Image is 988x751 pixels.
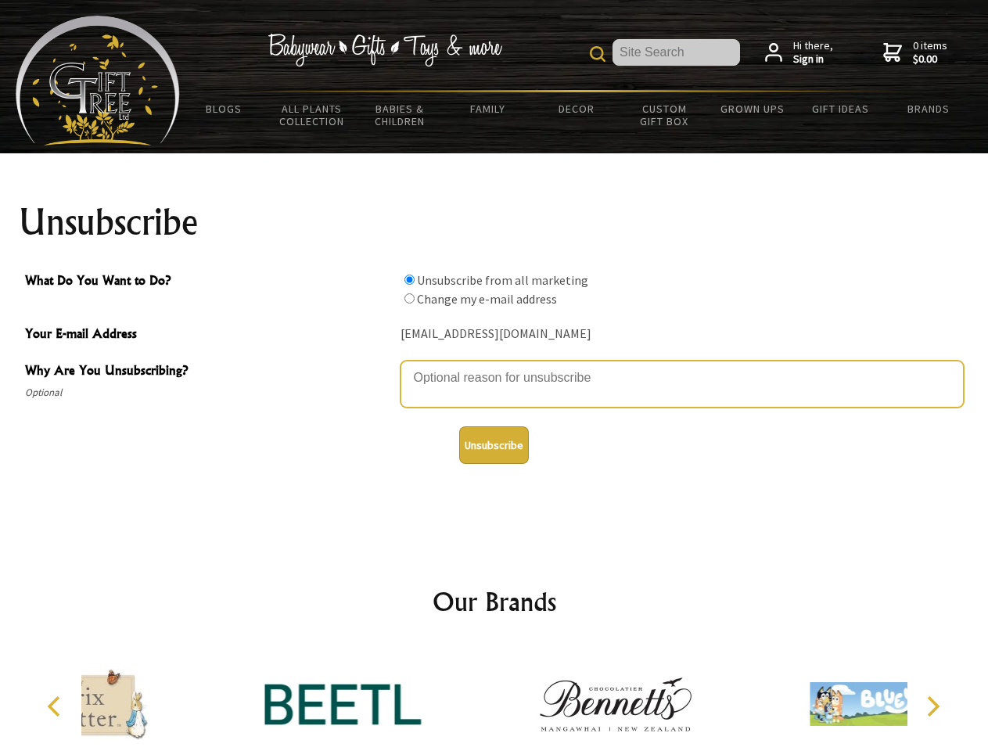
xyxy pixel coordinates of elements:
[19,203,970,241] h1: Unsubscribe
[25,383,393,402] span: Optional
[16,16,180,146] img: Babyware - Gifts - Toys and more...
[31,583,957,620] h2: Our Brands
[356,92,444,138] a: Babies & Children
[39,689,74,724] button: Previous
[793,39,833,66] span: Hi there,
[25,361,393,383] span: Why Are You Unsubscribing?
[25,271,393,293] span: What Do You Want to Do?
[885,92,973,125] a: Brands
[268,92,357,138] a: All Plants Collection
[459,426,529,464] button: Unsubscribe
[417,291,557,307] label: Change my e-mail address
[404,275,415,285] input: What Do You Want to Do?
[620,92,709,138] a: Custom Gift Box
[883,39,947,66] a: 0 items$0.00
[417,272,588,288] label: Unsubscribe from all marketing
[708,92,796,125] a: Grown Ups
[180,92,268,125] a: BLOGS
[401,322,964,347] div: [EMAIL_ADDRESS][DOMAIN_NAME]
[793,52,833,66] strong: Sign in
[590,46,605,62] img: product search
[913,38,947,66] span: 0 items
[444,92,533,125] a: Family
[532,92,620,125] a: Decor
[613,39,740,66] input: Site Search
[25,324,393,347] span: Your E-mail Address
[401,361,964,408] textarea: Why Are You Unsubscribing?
[913,52,947,66] strong: $0.00
[765,39,833,66] a: Hi there,Sign in
[268,34,502,66] img: Babywear - Gifts - Toys & more
[404,293,415,304] input: What Do You Want to Do?
[915,689,950,724] button: Next
[796,92,885,125] a: Gift Ideas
